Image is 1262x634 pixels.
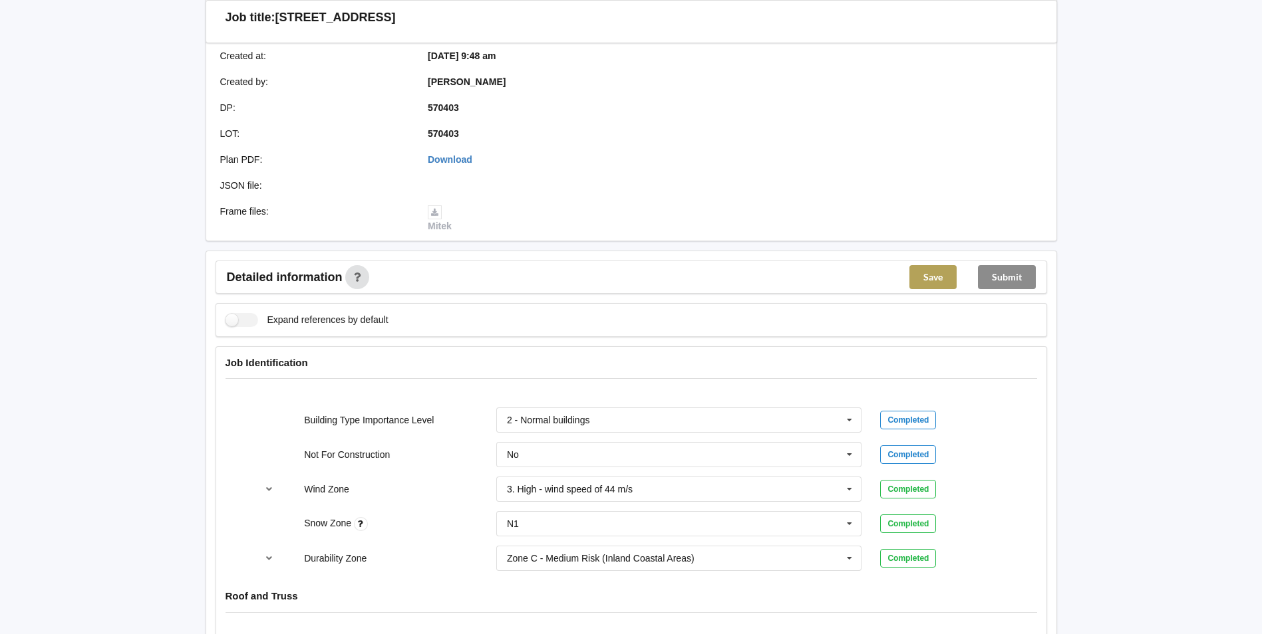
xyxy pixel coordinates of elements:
div: 2 - Normal buildings [507,415,590,425]
div: DP : [211,101,419,114]
h3: [STREET_ADDRESS] [275,10,396,25]
div: Completed [880,514,936,533]
button: reference-toggle [256,477,282,501]
div: Plan PDF : [211,153,419,166]
h4: Roof and Truss [226,589,1037,602]
a: Mitek [428,206,452,231]
div: Completed [880,480,936,498]
div: JSON file : [211,179,419,192]
b: 570403 [428,128,459,139]
label: Durability Zone [304,553,367,564]
h4: Job Identification [226,356,1037,369]
button: reference-toggle [256,546,282,570]
label: Wind Zone [304,484,349,494]
div: Created by : [211,75,419,88]
label: Expand references by default [226,313,389,327]
div: Completed [880,549,936,568]
div: Frame files : [211,205,419,233]
b: 570403 [428,102,459,113]
div: Created at : [211,49,419,62]
label: Not For Construction [304,449,390,460]
div: Completed [880,445,936,464]
div: Completed [880,411,936,429]
label: Snow Zone [304,518,354,528]
span: Detailed information [227,271,343,283]
div: Zone C - Medium Risk (Inland Coastal Areas) [507,554,695,563]
div: N1 [507,519,519,528]
div: No [507,450,519,459]
a: Download [428,154,472,165]
b: [DATE] 9:48 am [428,51,496,61]
button: Save [909,265,957,289]
h3: Job title: [226,10,275,25]
div: LOT : [211,127,419,140]
div: 3. High - wind speed of 44 m/s [507,484,633,494]
label: Building Type Importance Level [304,415,434,425]
b: [PERSON_NAME] [428,76,506,87]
